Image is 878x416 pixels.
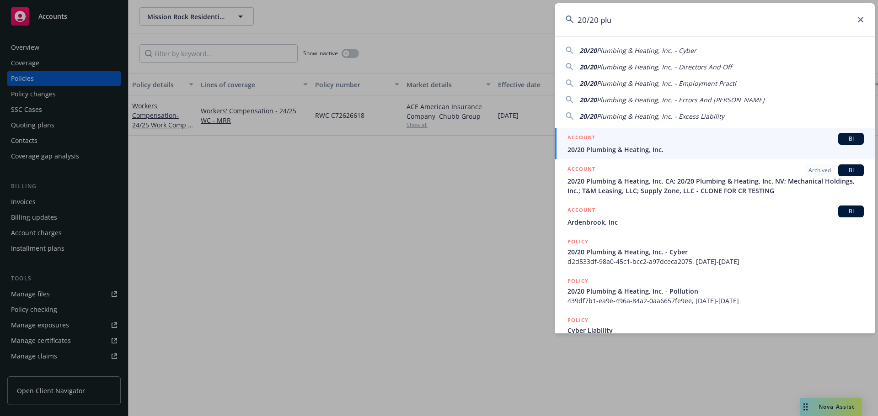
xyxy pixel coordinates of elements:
[555,232,875,271] a: POLICY20/20 Plumbing & Heating, Inc. - Cyberd2d533df-98a0-45c1-bcc2-a97dceca2075, [DATE]-[DATE]
[567,286,864,296] span: 20/20 Plumbing & Heating, Inc. - Pollution
[555,311,875,350] a: POLICYCyber Liability
[567,176,864,195] span: 20/20 Plumbing & Heating, Inc. CA; 20/20 Plumbing & Heating, Inc. NV; Mechanical Holdings, Inc.; ...
[808,166,831,174] span: Archived
[597,95,765,104] span: Plumbing & Heating, Inc. - Errors And [PERSON_NAME]
[597,112,724,121] span: Plumbing & Heating, Inc. - Excess Liability
[579,79,597,88] span: 20/20
[579,46,597,55] span: 20/20
[567,247,864,257] span: 20/20 Plumbing & Heating, Inc. - Cyber
[567,237,589,246] h5: POLICY
[579,63,597,71] span: 20/20
[555,200,875,232] a: ACCOUNTBIArdenbrook, Inc
[597,79,736,88] span: Plumbing & Heating, Inc. - Employment Practi
[567,217,864,227] span: Ardenbrook, Inc
[567,276,589,285] h5: POLICY
[567,205,595,216] h5: ACCOUNT
[579,95,597,104] span: 20/20
[579,112,597,121] span: 20/20
[567,296,864,305] span: 439df7b1-ea9e-496a-84a2-0aa6657fe9ee, [DATE]-[DATE]
[567,316,589,325] h5: POLICY
[842,207,860,216] span: BI
[567,164,595,175] h5: ACCOUNT
[567,257,864,266] span: d2d533df-98a0-45c1-bcc2-a97dceca2075, [DATE]-[DATE]
[567,326,864,335] span: Cyber Liability
[567,145,864,154] span: 20/20 Plumbing & Heating, Inc.
[842,135,860,143] span: BI
[842,166,860,174] span: BI
[555,271,875,311] a: POLICY20/20 Plumbing & Heating, Inc. - Pollution439df7b1-ea9e-496a-84a2-0aa6657fe9ee, [DATE]-[DATE]
[555,128,875,159] a: ACCOUNTBI20/20 Plumbing & Heating, Inc.
[597,46,696,55] span: Plumbing & Heating, Inc. - Cyber
[555,159,875,200] a: ACCOUNTArchivedBI20/20 Plumbing & Heating, Inc. CA; 20/20 Plumbing & Heating, Inc. NV; Mechanical...
[567,133,595,144] h5: ACCOUNT
[555,3,875,36] input: Search...
[597,63,732,71] span: Plumbing & Heating, Inc. - Directors And Off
